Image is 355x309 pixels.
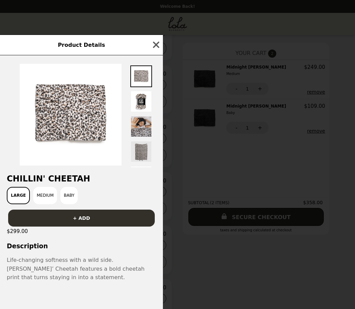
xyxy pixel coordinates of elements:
[33,187,57,204] button: Medium
[7,187,30,204] button: Large
[130,65,152,87] img: Thumbnail 1
[20,64,122,166] img: Large
[130,141,152,162] img: Thumbnail 4
[130,116,152,137] img: Thumbnail 3
[7,256,156,282] p: Life-changing softness with a wild side. [PERSON_NAME]’ Cheetah features a bold cheetah print tha...
[130,91,152,112] img: Thumbnail 2
[60,187,78,204] button: Baby
[8,210,155,227] button: + ADD
[130,166,152,188] img: Thumbnail 5
[58,42,105,48] span: Product Details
